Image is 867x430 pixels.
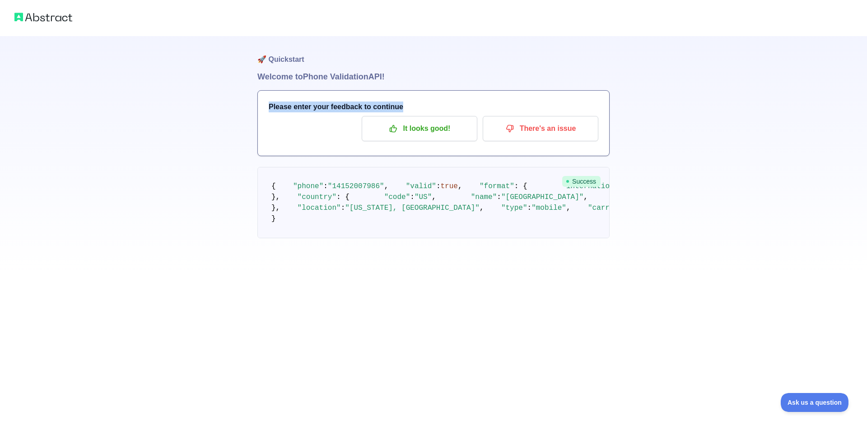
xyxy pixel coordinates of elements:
span: "14152007986" [328,182,384,190]
p: There's an issue [489,121,592,136]
span: , [583,193,588,201]
span: "mobile" [531,204,566,212]
p: It looks good! [368,121,471,136]
span: : [436,182,441,190]
h1: 🚀 Quickstart [257,36,610,70]
button: There's an issue [483,116,598,141]
span: "type" [501,204,527,212]
span: "code" [384,193,410,201]
span: : [497,193,501,201]
span: Success [562,176,601,187]
span: "valid" [406,182,436,190]
span: , [384,182,389,190]
span: , [480,204,484,212]
span: "US" [415,193,432,201]
span: "[US_STATE], [GEOGRAPHIC_DATA]" [345,204,480,212]
span: "[GEOGRAPHIC_DATA]" [501,193,583,201]
span: : [341,204,345,212]
span: , [458,182,462,190]
span: : [410,193,415,201]
button: It looks good! [362,116,477,141]
span: "name" [471,193,497,201]
span: "format" [480,182,514,190]
span: "country" [298,193,336,201]
span: "phone" [293,182,323,190]
h3: Please enter your feedback to continue [269,102,598,112]
span: "carrier" [588,204,627,212]
span: : [527,204,532,212]
span: : { [514,182,527,190]
span: { [271,182,276,190]
code: }, }, } [271,182,844,223]
span: "international" [562,182,627,190]
span: : [323,182,328,190]
span: , [566,204,571,212]
span: "location" [298,204,341,212]
span: : { [336,193,350,201]
h1: Welcome to Phone Validation API! [257,70,610,83]
span: true [441,182,458,190]
iframe: Toggle Customer Support [781,393,849,412]
img: Abstract logo [14,11,72,23]
span: , [432,193,436,201]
